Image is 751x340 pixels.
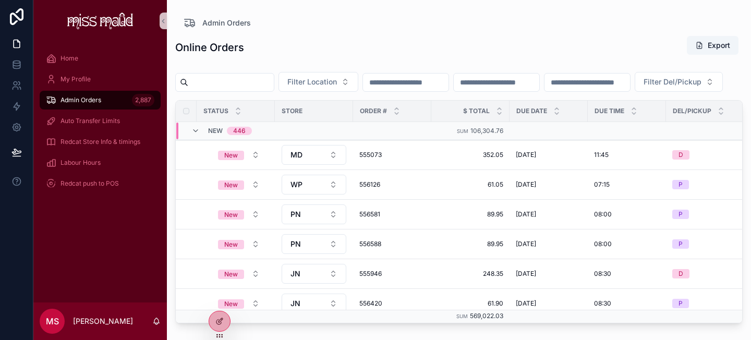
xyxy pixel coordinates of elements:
button: Select Button [210,175,268,194]
a: 08:00 [594,240,660,248]
a: 61.05 [438,180,503,189]
span: MD [290,150,302,160]
small: Sum [456,313,468,319]
span: 569,022.03 [470,312,503,320]
button: Select Button [210,205,268,224]
span: [DATE] [516,240,536,248]
a: [DATE] [516,240,582,248]
a: [DATE] [516,180,582,189]
a: 08:30 [594,270,660,278]
span: WP [290,179,302,190]
a: Select Button [209,175,269,195]
button: Select Button [210,235,268,253]
span: [DATE] [516,270,536,278]
a: 352.05 [438,151,503,159]
span: Del/Pickup [673,107,711,115]
a: Admin Orders2,887 [40,91,161,110]
span: MS [46,315,59,327]
button: Select Button [278,72,358,92]
a: 61.90 [438,299,503,308]
a: Select Button [281,204,347,225]
div: New [224,180,238,190]
a: [DATE] [516,299,582,308]
a: P [672,180,738,189]
button: Select Button [210,264,268,283]
span: JN [290,298,300,309]
a: Home [40,49,161,68]
h1: Online Orders [175,40,244,55]
span: $ Total [463,107,490,115]
span: 08:00 [594,240,612,248]
a: 08:00 [594,210,660,218]
button: Select Button [635,72,723,92]
button: Export [687,36,738,55]
span: Status [203,107,228,115]
span: Admin Orders [202,18,251,28]
a: 89.95 [438,210,503,218]
a: P [672,299,738,308]
a: 556588 [359,240,425,248]
span: PN [290,209,301,220]
span: [DATE] [516,180,536,189]
button: Select Button [282,264,346,284]
a: Labour Hours [40,153,161,172]
button: Select Button [282,204,346,224]
a: P [672,210,738,219]
a: Select Button [209,294,269,313]
span: [DATE] [516,210,536,218]
a: 556126 [359,180,425,189]
div: P [679,180,683,189]
div: D [679,269,683,278]
a: Admin Orders [184,17,251,29]
a: [DATE] [516,210,582,218]
a: Redcat push to POS [40,174,161,193]
span: 08:00 [594,210,612,218]
small: Sum [457,128,468,134]
div: New [224,210,238,220]
span: Filter Del/Pickup [644,77,701,87]
button: Select Button [282,145,346,165]
button: Select Button [210,294,268,313]
span: 556581 [359,210,425,218]
a: 556420 [359,299,425,308]
div: D [679,150,683,160]
button: Select Button [210,145,268,164]
div: P [679,299,683,308]
a: [DATE] [516,151,582,159]
span: Home [60,54,78,63]
div: New [224,270,238,279]
button: Select Button [282,234,346,254]
button: Select Button [282,294,346,313]
img: App logo [67,13,134,29]
span: 89.95 [438,240,503,248]
a: 248.35 [438,270,503,278]
a: 11:45 [594,151,660,159]
a: Auto Transfer Limits [40,112,161,130]
a: Select Button [281,263,347,284]
span: 106,304.76 [470,127,503,135]
a: D [672,150,738,160]
span: 08:30 [594,270,611,278]
span: My Profile [60,75,91,83]
span: Redcat Store Info & timings [60,138,140,146]
span: 08:30 [594,299,611,308]
span: JN [290,269,300,279]
a: 08:30 [594,299,660,308]
div: P [679,239,683,249]
div: New [224,151,238,160]
a: 555073 [359,151,425,159]
div: New [224,299,238,309]
span: Due Time [595,107,624,115]
div: 446 [233,127,246,135]
a: Select Button [281,144,347,165]
div: New [224,240,238,249]
span: PN [290,239,301,249]
a: Select Button [209,204,269,224]
span: 11:45 [594,151,609,159]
